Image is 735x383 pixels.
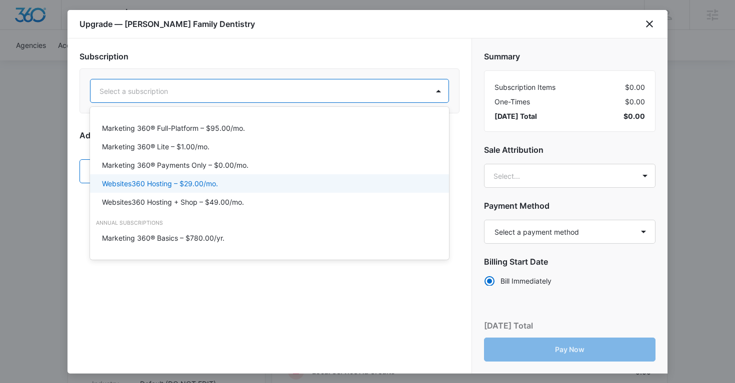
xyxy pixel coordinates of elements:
[484,320,533,332] p: [DATE] Total
[484,200,655,212] h2: Payment Method
[102,178,218,189] p: Websites360 Hosting – $29.00/mo.
[90,219,449,227] div: Annual Subscriptions
[79,18,255,30] h1: Upgrade — [PERSON_NAME] Family Dentistry
[494,82,555,92] span: Subscription Items
[102,251,210,262] p: Marketing 360® Lite – $12.00/yr.
[494,96,530,107] span: One-Times
[102,197,244,207] p: Websites360 Hosting + Shop – $49.00/mo.
[494,96,645,107] div: $0.00
[79,50,459,62] h2: Subscription
[623,111,645,121] span: $0.00
[79,159,131,183] button: Add Item
[79,129,459,141] h2: Add-Ons
[102,123,245,133] p: Marketing 360® Full-Platform – $95.00/mo.
[494,82,645,92] div: $0.00
[494,111,537,121] span: [DATE] Total
[99,86,101,96] input: Subscription
[484,256,655,268] h2: Billing Start Date
[102,233,224,243] p: Marketing 360® Basics – $780.00/yr.
[484,50,655,62] h2: Summary
[484,144,655,156] h2: Sale Attribution
[643,18,655,30] button: close
[102,141,209,152] p: Marketing 360® Lite – $1.00/mo.
[484,276,655,286] label: Bill Immediately
[102,160,248,170] p: Marketing 360® Payments Only – $0.00/mo.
